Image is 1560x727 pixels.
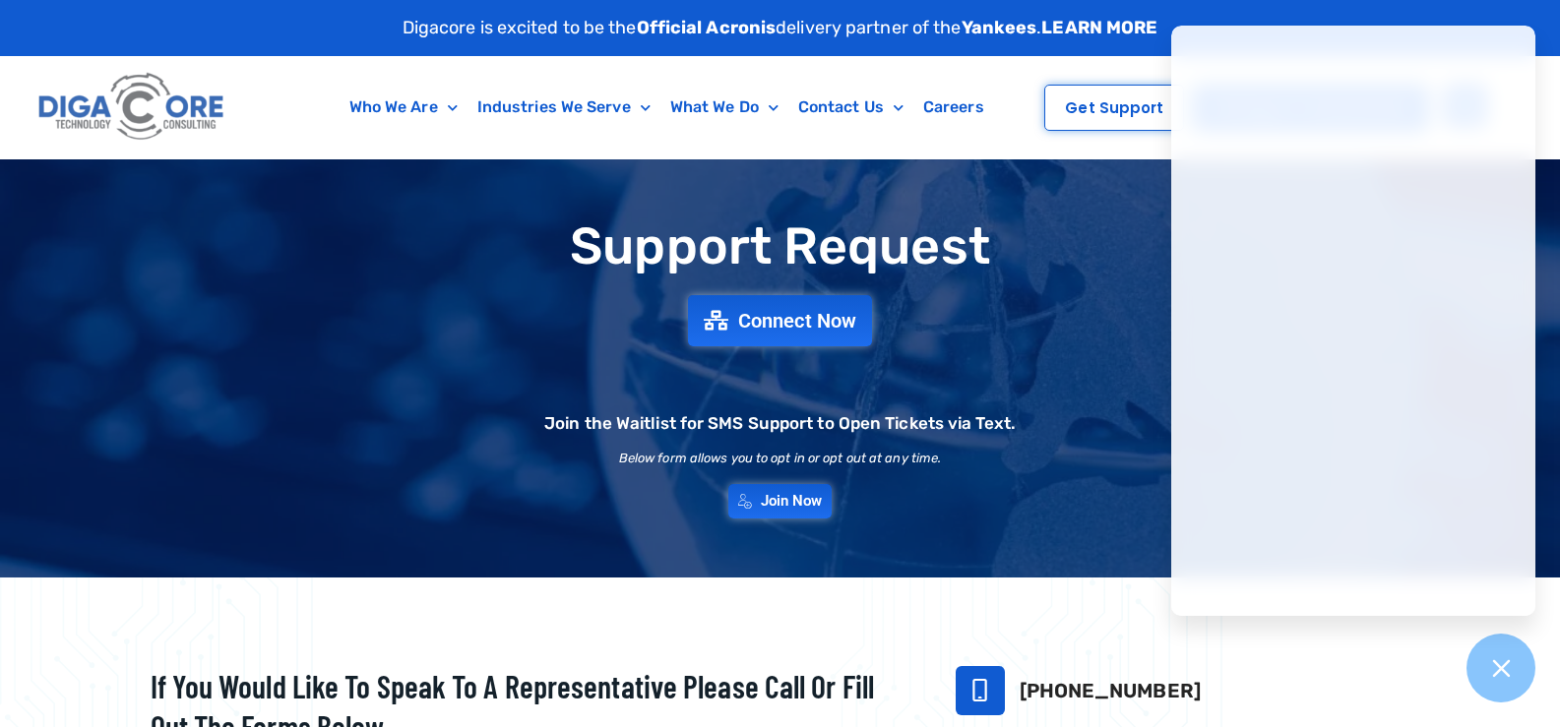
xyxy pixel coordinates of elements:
[962,17,1037,38] strong: Yankees
[544,415,1016,432] h2: Join the Waitlist for SMS Support to Open Tickets via Text.
[688,295,872,346] a: Connect Now
[1065,100,1163,115] span: Get Support
[403,15,1158,41] p: Digacore is excited to be the delivery partner of the .
[788,85,913,130] a: Contact Us
[468,85,660,130] a: Industries We Serve
[660,85,788,130] a: What We Do
[1171,26,1535,616] iframe: Chatgenie Messenger
[1044,85,1184,131] a: Get Support
[761,494,823,509] span: Join Now
[728,484,833,518] a: Join Now
[619,452,942,464] h2: Below form allows you to opt in or opt out at any time.
[1020,679,1201,702] a: [PHONE_NUMBER]
[738,311,856,331] span: Connect Now
[312,85,1022,130] nav: Menu
[33,66,230,149] img: Digacore logo 1
[340,85,468,130] a: Who We Are
[101,218,1460,274] h1: Support Request
[1041,17,1157,38] a: LEARN MORE
[637,17,777,38] strong: Official Acronis
[913,85,994,130] a: Careers
[956,666,1005,715] a: 732-646-5725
